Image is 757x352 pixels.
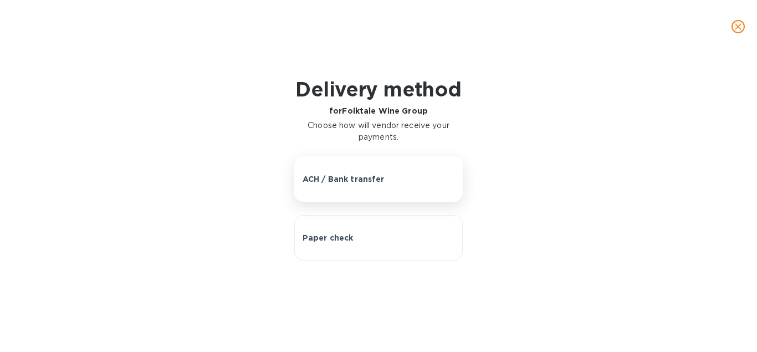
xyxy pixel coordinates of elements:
[294,215,463,261] button: Paper check
[303,174,385,185] p: ACH / Bank transfer
[303,232,354,243] p: Paper check
[294,156,463,202] button: ACH / Bank transfer
[294,120,463,143] p: Choose how will vendor receive your payments.
[329,106,428,115] b: for Folktale Wine Group
[294,78,463,101] h1: Delivery method
[725,13,751,40] button: close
